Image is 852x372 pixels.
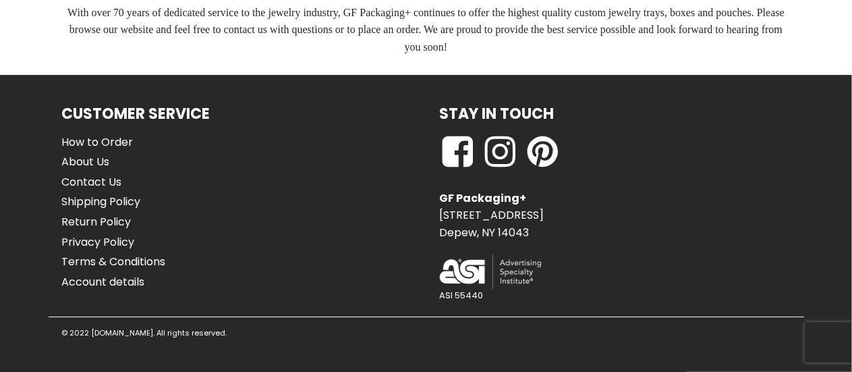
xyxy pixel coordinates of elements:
a: Contact Us [62,174,166,191]
a: Return Policy [62,213,166,231]
p: ASI 55440 [440,289,484,303]
p: [STREET_ADDRESS] Depew, NY 14043 [440,190,544,242]
a: Shipping Policy [62,193,166,211]
p: © 2022 [DOMAIN_NAME]. All rights reserved. [62,327,227,340]
h1: Customer Service [62,102,210,126]
a: Privacy Policy [62,234,166,251]
strong: GF Packaging+ [440,190,527,206]
a: Account details [62,273,166,291]
img: ASI Logo [440,255,541,289]
div: With over 70 years of dedicated service to the jewelry industry, GF Packaging+ continues to offer... [62,4,791,56]
a: Terms & Conditions [62,253,166,271]
a: How to Order [62,134,166,151]
a: About Us [62,153,166,171]
h1: Stay in Touch [440,102,555,126]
